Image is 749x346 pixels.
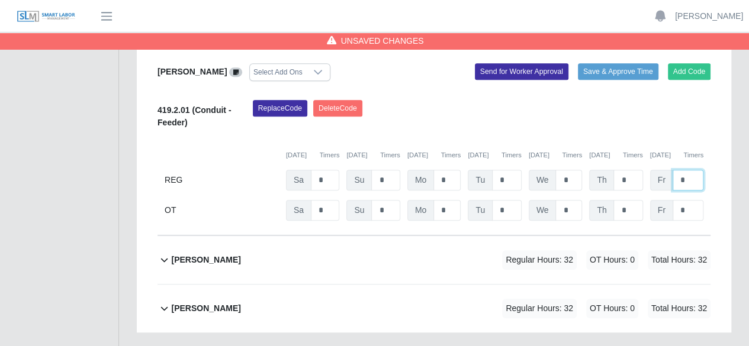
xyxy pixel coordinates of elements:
[468,170,493,190] span: Tu
[250,64,306,80] div: Select Add Ons
[586,299,638,318] span: OT Hours: 0
[648,299,711,318] span: Total Hours: 32
[650,200,673,221] span: Fr
[650,150,703,160] div: [DATE]
[675,10,743,22] a: [PERSON_NAME]
[650,170,673,190] span: Fr
[157,284,711,332] button: [PERSON_NAME] Regular Hours: 32 OT Hours: 0 Total Hours: 32
[407,170,434,190] span: Mo
[157,105,231,127] b: 419.2.01 (Conduit - Feeder)
[648,250,711,270] span: Total Hours: 32
[589,200,614,221] span: Th
[346,200,372,221] span: Su
[171,254,240,266] b: [PERSON_NAME]
[165,170,279,190] div: REG
[286,200,311,221] span: Sa
[586,250,638,270] span: OT Hours: 0
[475,63,568,80] button: Send for Worker Approval
[17,10,76,23] img: SLM Logo
[502,250,577,270] span: Regular Hours: 32
[529,150,582,160] div: [DATE]
[529,200,557,221] span: We
[468,150,521,160] div: [DATE]
[346,170,372,190] span: Su
[313,100,362,117] button: DeleteCode
[407,200,434,221] span: Mo
[346,150,400,160] div: [DATE]
[683,150,703,160] button: Timers
[441,150,461,160] button: Timers
[165,200,279,221] div: OT
[668,63,711,80] button: Add Code
[407,150,461,160] div: [DATE]
[253,100,307,117] button: ReplaceCode
[578,63,658,80] button: Save & Approve Time
[286,170,311,190] span: Sa
[623,150,643,160] button: Timers
[589,150,642,160] div: [DATE]
[341,35,424,47] span: Unsaved Changes
[529,170,557,190] span: We
[157,67,227,76] b: [PERSON_NAME]
[562,150,582,160] button: Timers
[380,150,400,160] button: Timers
[468,200,493,221] span: Tu
[171,302,240,315] b: [PERSON_NAME]
[286,150,339,160] div: [DATE]
[502,150,522,160] button: Timers
[320,150,340,160] button: Timers
[502,299,577,318] span: Regular Hours: 32
[157,236,711,284] button: [PERSON_NAME] Regular Hours: 32 OT Hours: 0 Total Hours: 32
[589,170,614,190] span: Th
[229,67,242,76] a: View/Edit Notes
